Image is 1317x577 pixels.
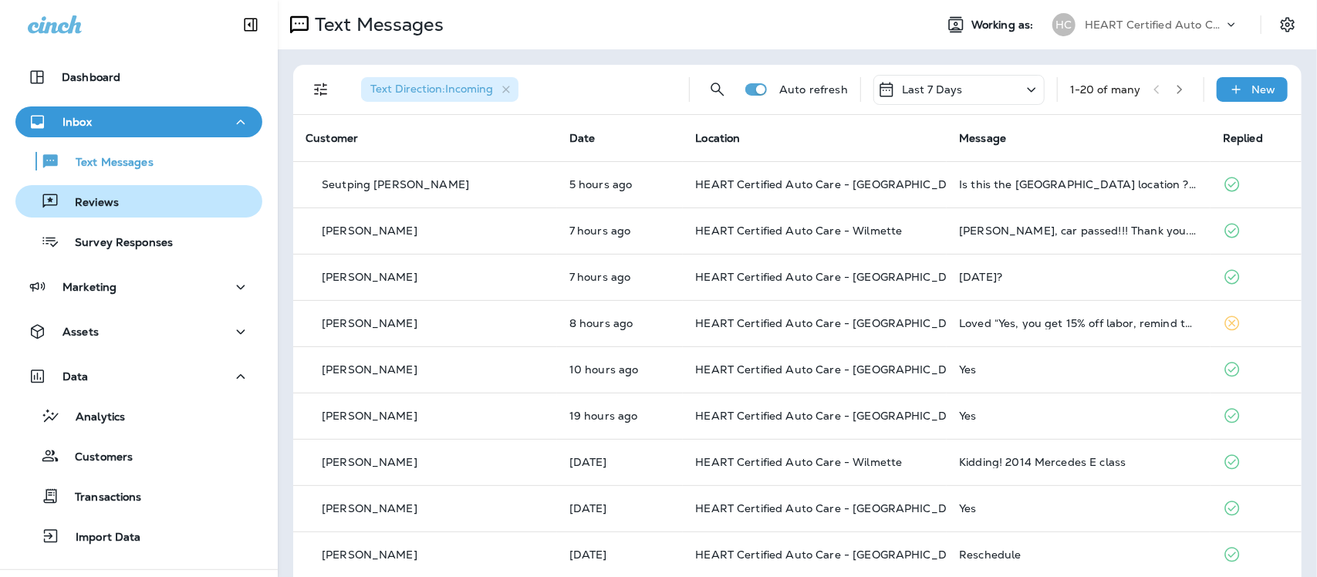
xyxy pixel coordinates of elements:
[322,410,417,422] p: [PERSON_NAME]
[1223,131,1263,145] span: Replied
[695,455,902,469] span: HEART Certified Auto Care - Wilmette
[1070,83,1141,96] div: 1 - 20 of many
[60,531,141,545] p: Import Data
[1274,11,1302,39] button: Settings
[695,224,902,238] span: HEART Certified Auto Care - Wilmette
[322,317,417,329] p: [PERSON_NAME]
[1252,83,1276,96] p: New
[569,548,671,561] p: Aug 27, 2025 09:23 AM
[322,271,417,283] p: [PERSON_NAME]
[322,224,417,237] p: [PERSON_NAME]
[959,456,1198,468] div: Kidding! 2014 Mercedes E class
[59,196,119,211] p: Reviews
[569,131,596,145] span: Date
[569,271,671,283] p: Aug 28, 2025 11:20 AM
[959,410,1198,422] div: Yes
[15,62,262,93] button: Dashboard
[306,131,358,145] span: Customer
[569,410,671,422] p: Aug 27, 2025 11:32 PM
[15,106,262,137] button: Inbox
[59,491,142,505] p: Transactions
[695,177,972,191] span: HEART Certified Auto Care - [GEOGRAPHIC_DATA]
[15,400,262,432] button: Analytics
[62,370,89,383] p: Data
[959,548,1198,561] div: Reschedule
[902,83,963,96] p: Last 7 Days
[15,316,262,347] button: Assets
[62,116,92,128] p: Inbox
[569,363,671,376] p: Aug 28, 2025 09:10 AM
[959,224,1198,237] div: Armando, car passed!!! Thank you. Have a great weekend!
[569,224,671,237] p: Aug 28, 2025 12:15 PM
[309,13,444,36] p: Text Messages
[15,361,262,392] button: Data
[306,74,336,105] button: Filters
[15,480,262,512] button: Transactions
[959,317,1198,329] div: Loved “Yes, you get 15% off labor, remind the team when you check in on the 15th. You would pay w...
[1085,19,1224,31] p: HEART Certified Auto Care
[60,410,125,425] p: Analytics
[62,71,120,83] p: Dashboard
[971,19,1037,32] span: Working as:
[60,156,154,170] p: Text Messages
[569,317,671,329] p: Aug 28, 2025 10:26 AM
[779,83,848,96] p: Auto refresh
[361,77,518,102] div: Text Direction:Incoming
[695,501,972,515] span: HEART Certified Auto Care - [GEOGRAPHIC_DATA]
[569,456,671,468] p: Aug 27, 2025 04:28 PM
[62,326,99,338] p: Assets
[15,225,262,258] button: Survey Responses
[695,270,972,284] span: HEART Certified Auto Care - [GEOGRAPHIC_DATA]
[370,82,493,96] span: Text Direction : Incoming
[322,178,469,191] p: Seutping [PERSON_NAME]
[322,363,417,376] p: [PERSON_NAME]
[15,185,262,218] button: Reviews
[695,409,972,423] span: HEART Certified Auto Care - [GEOGRAPHIC_DATA]
[15,520,262,552] button: Import Data
[959,502,1198,515] div: Yes
[959,178,1198,191] div: Is this the Evanston location ? I will need a drive back to work.
[15,440,262,472] button: Customers
[959,271,1198,283] div: Today?
[569,178,671,191] p: Aug 28, 2025 01:31 PM
[15,145,262,177] button: Text Messages
[702,74,733,105] button: Search Messages
[59,236,173,251] p: Survey Responses
[695,548,972,562] span: HEART Certified Auto Care - [GEOGRAPHIC_DATA]
[1052,13,1076,36] div: HC
[15,272,262,302] button: Marketing
[322,456,417,468] p: [PERSON_NAME]
[322,548,417,561] p: [PERSON_NAME]
[959,131,1006,145] span: Message
[59,450,133,465] p: Customers
[695,131,740,145] span: Location
[569,502,671,515] p: Aug 27, 2025 09:46 AM
[322,502,417,515] p: [PERSON_NAME]
[62,281,117,293] p: Marketing
[695,363,972,376] span: HEART Certified Auto Care - [GEOGRAPHIC_DATA]
[229,9,272,40] button: Collapse Sidebar
[959,363,1198,376] div: Yes
[695,316,972,330] span: HEART Certified Auto Care - [GEOGRAPHIC_DATA]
